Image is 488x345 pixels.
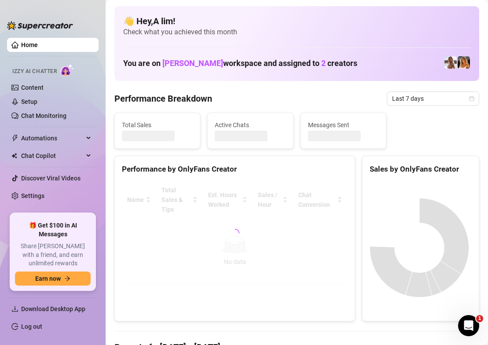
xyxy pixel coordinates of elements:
[7,21,73,30] img: logo-BBDzfeDw.svg
[21,84,44,91] a: Content
[21,98,37,105] a: Setup
[15,221,91,239] span: 🎁 Get $100 in AI Messages
[444,56,457,69] img: Summer
[122,120,193,130] span: Total Sales
[123,15,470,27] h4: 👋 Hey, A lim !
[21,305,85,312] span: Download Desktop App
[370,163,472,175] div: Sales by OnlyFans Creator
[469,96,474,101] span: calendar
[21,41,38,48] a: Home
[308,120,379,130] span: Messages Sent
[476,315,483,322] span: 1
[21,175,81,182] a: Discover Viral Videos
[11,135,18,142] span: thunderbolt
[123,59,357,68] h1: You are on workspace and assigned to creators
[64,275,70,282] span: arrow-right
[60,64,74,77] img: AI Chatter
[35,275,61,282] span: Earn now
[21,112,66,119] a: Chat Monitoring
[458,315,479,336] iframe: Intercom live chat
[230,228,240,238] span: loading
[11,153,17,159] img: Chat Copilot
[21,149,84,163] span: Chat Copilot
[15,272,91,286] button: Earn nowarrow-right
[122,163,348,175] div: Performance by OnlyFans Creator
[114,92,212,105] h4: Performance Breakdown
[215,120,286,130] span: Active Chats
[321,59,326,68] span: 2
[12,67,57,76] span: Izzy AI Chatter
[15,242,91,268] span: Share [PERSON_NAME] with a friend, and earn unlimited rewards
[21,131,84,145] span: Automations
[392,92,474,105] span: Last 7 days
[162,59,223,68] span: [PERSON_NAME]
[21,323,42,330] a: Log out
[21,192,44,199] a: Settings
[458,56,470,69] img: Brooke
[123,27,470,37] span: Check what you achieved this month
[11,305,18,312] span: download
